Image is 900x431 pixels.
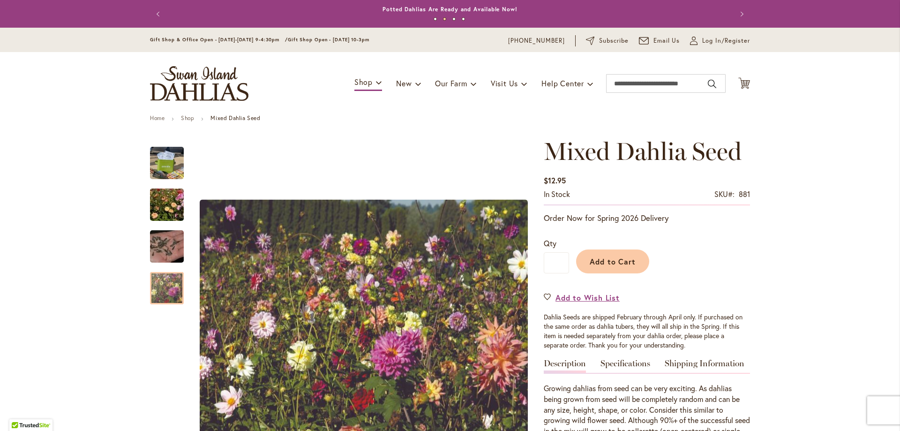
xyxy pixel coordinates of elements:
span: Mixed Dahlia Seed [544,136,742,166]
a: Add to Wish List [544,292,620,303]
a: [PHONE_NUMBER] [508,36,565,45]
span: Add to Cart [590,257,636,266]
p: Order Now for Spring 2026 Delivery [544,212,750,224]
button: Next [731,5,750,23]
span: $12.95 [544,175,566,185]
a: Description [544,359,586,373]
strong: Mixed Dahlia Seed [210,114,260,121]
a: Home [150,114,165,121]
p: Dahlia Seeds are shipped February through April only. If purchased on the same order as dahlia tu... [544,312,750,350]
span: Gift Shop & Office Open - [DATE]-[DATE] 9-4:30pm / [150,37,288,43]
div: Mixed Dahlia Seed [150,137,193,179]
span: Add to Wish List [555,292,620,303]
span: Gift Shop Open - [DATE] 10-3pm [288,37,369,43]
img: Swan Island Dahlias - Dahlia Seed [133,224,201,269]
span: New [396,78,412,88]
a: Log In/Register [690,36,750,45]
span: Email Us [653,36,680,45]
button: 1 of 4 [434,17,437,21]
a: Email Us [639,36,680,45]
div: Availability [544,189,570,200]
span: Our Farm [435,78,467,88]
div: Swan Island Dahlias - Dahlia Seedlings [150,263,184,304]
span: In stock [544,189,570,199]
a: Potted Dahlias Are Ready and Available Now! [382,6,517,13]
a: Subscribe [586,36,629,45]
div: Swan Island Dahlias - Dahlia Seedlings [150,179,193,221]
span: Subscribe [599,36,629,45]
span: Shop [354,77,373,87]
a: Shipping Information [665,359,744,373]
strong: SKU [714,189,735,199]
span: Qty [544,238,556,248]
button: 3 of 4 [452,17,456,21]
a: Shop [181,114,194,121]
a: store logo [150,66,248,101]
iframe: Launch Accessibility Center [7,398,33,424]
span: Log In/Register [702,36,750,45]
div: Swan Island Dahlias - Dahlia Seed [150,221,193,263]
span: Visit Us [491,78,518,88]
button: 2 of 4 [443,17,446,21]
img: Mixed Dahlia Seed [150,141,184,186]
button: Previous [150,5,169,23]
span: Help Center [541,78,584,88]
img: Swan Island Dahlias - Dahlia Seedlings [133,182,201,227]
a: Specifications [600,359,650,373]
button: 4 of 4 [462,17,465,21]
div: 881 [739,189,750,200]
button: Add to Cart [576,250,649,273]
